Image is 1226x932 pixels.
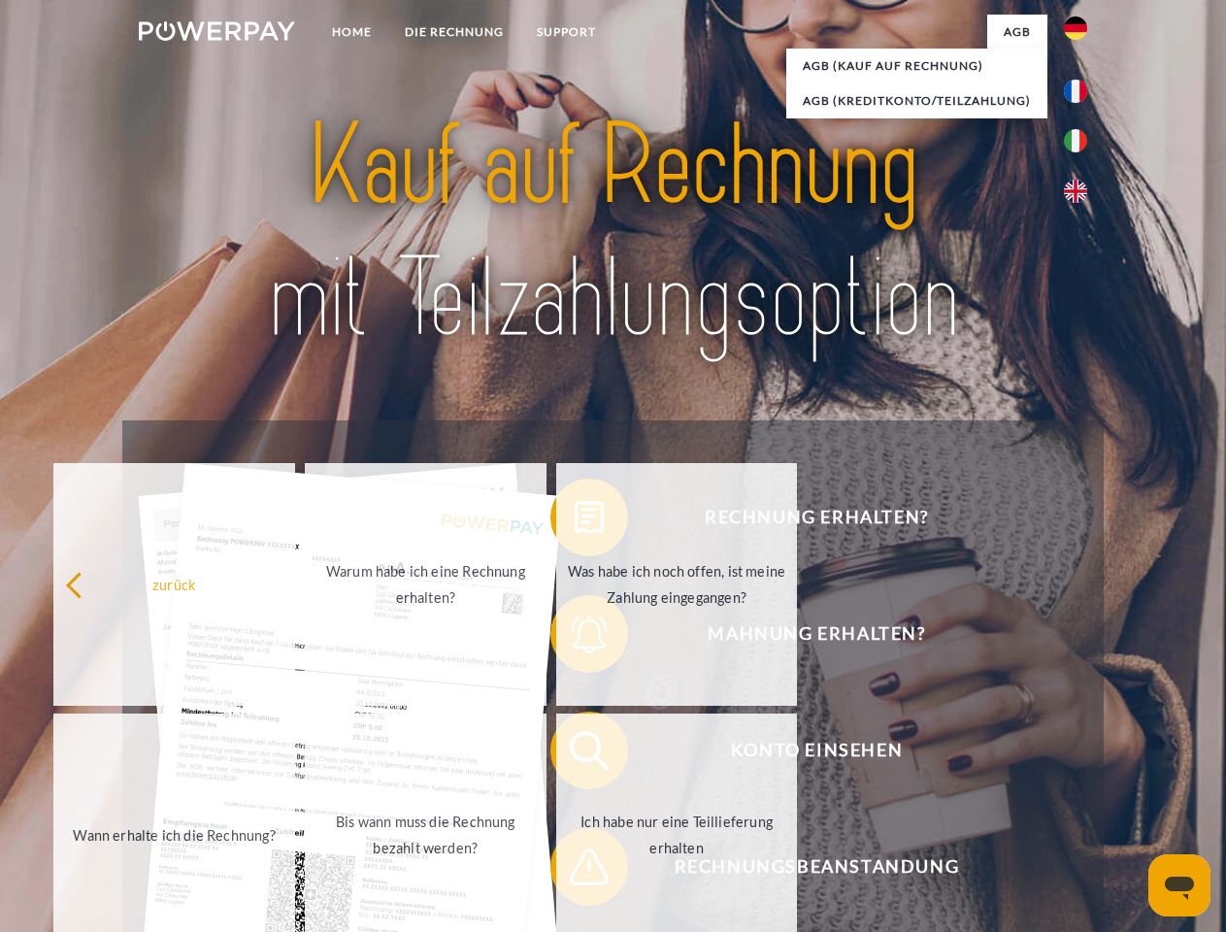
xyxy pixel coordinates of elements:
[316,558,535,611] div: Warum habe ich eine Rechnung erhalten?
[185,93,1041,372] img: title-powerpay_de.svg
[568,809,786,861] div: Ich habe nur eine Teillieferung erhalten
[556,463,798,706] a: Was habe ich noch offen, ist meine Zahlung eingegangen?
[1064,129,1087,152] img: it
[139,21,295,41] img: logo-powerpay-white.svg
[65,821,283,848] div: Wann erhalte ich die Rechnung?
[786,49,1047,83] a: AGB (Kauf auf Rechnung)
[987,15,1047,50] a: agb
[316,809,535,861] div: Bis wann muss die Rechnung bezahlt werden?
[1064,17,1087,40] img: de
[1064,80,1087,103] img: fr
[315,15,388,50] a: Home
[786,83,1047,118] a: AGB (Kreditkonto/Teilzahlung)
[388,15,520,50] a: DIE RECHNUNG
[1064,180,1087,203] img: en
[65,571,283,597] div: zurück
[520,15,613,50] a: SUPPORT
[568,558,786,611] div: Was habe ich noch offen, ist meine Zahlung eingegangen?
[1148,854,1210,916] iframe: Schaltfläche zum Öffnen des Messaging-Fensters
